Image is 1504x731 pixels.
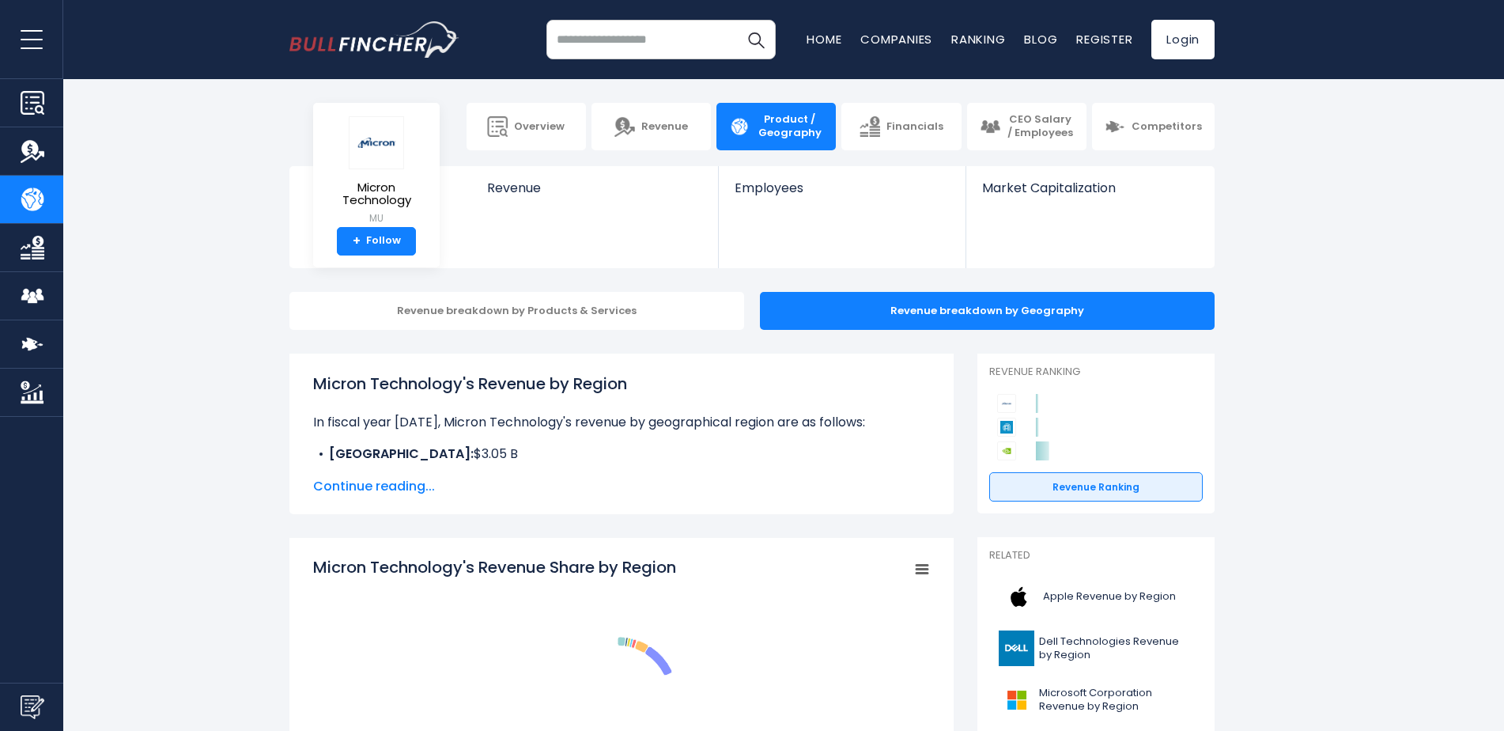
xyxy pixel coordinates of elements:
img: DELL logo [999,631,1034,666]
a: +Follow [337,227,416,256]
span: Micron Technology [326,181,427,207]
span: Employees [735,180,949,195]
a: Companies [860,31,932,47]
a: Product / Geography [716,103,836,150]
p: In fiscal year [DATE], Micron Technology's revenue by geographical region are as follows: [313,413,930,432]
img: Micron Technology competitors logo [997,394,1016,413]
span: Market Capitalization [982,180,1197,195]
li: $3.05 B [313,445,930,464]
span: Apple Revenue by Region [1043,590,1176,604]
a: Login [1151,20,1215,59]
a: Register [1076,31,1132,47]
span: Revenue [641,120,688,134]
a: Go to homepage [289,21,459,58]
a: Revenue Ranking [989,472,1203,502]
a: Market Capitalization [966,166,1213,222]
span: Financials [886,120,943,134]
a: Employees [719,166,965,222]
span: Continue reading... [313,477,930,496]
a: Blog [1024,31,1057,47]
p: Related [989,549,1203,562]
strong: + [353,234,361,248]
a: Apple Revenue by Region [989,575,1203,619]
img: bullfincher logo [289,21,459,58]
b: Europe: [329,464,377,482]
a: Ranking [951,31,1005,47]
span: Microsoft Corporation Revenue by Region [1039,687,1193,714]
a: Revenue [471,166,719,222]
img: Applied Materials competitors logo [997,418,1016,437]
img: NVIDIA Corporation competitors logo [997,441,1016,460]
a: Financials [841,103,961,150]
img: MSFT logo [999,682,1034,718]
h1: Micron Technology's Revenue by Region [313,372,930,396]
div: Revenue breakdown by Geography [760,292,1215,330]
span: Dell Technologies Revenue by Region [1039,635,1193,662]
span: Overview [514,120,565,134]
a: Dell Technologies Revenue by Region [989,627,1203,670]
span: Competitors [1132,120,1202,134]
div: Revenue breakdown by Products & Services [289,292,744,330]
span: Revenue [487,180,703,195]
span: CEO Salary / Employees [1007,113,1074,140]
li: $818.00 M [313,464,930,483]
tspan: Micron Technology's Revenue Share by Region [313,556,676,578]
img: AAPL logo [999,579,1038,615]
span: Product / Geography [756,113,823,140]
button: Search [736,20,776,59]
a: Home [807,31,841,47]
p: Revenue Ranking [989,365,1203,379]
b: [GEOGRAPHIC_DATA]: [329,445,474,463]
a: Micron Technology MU [325,116,428,227]
a: CEO Salary / Employees [967,103,1086,150]
a: Microsoft Corporation Revenue by Region [989,678,1203,722]
a: Overview [467,103,586,150]
a: Revenue [591,103,711,150]
a: Competitors [1092,103,1215,150]
small: MU [326,211,427,225]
